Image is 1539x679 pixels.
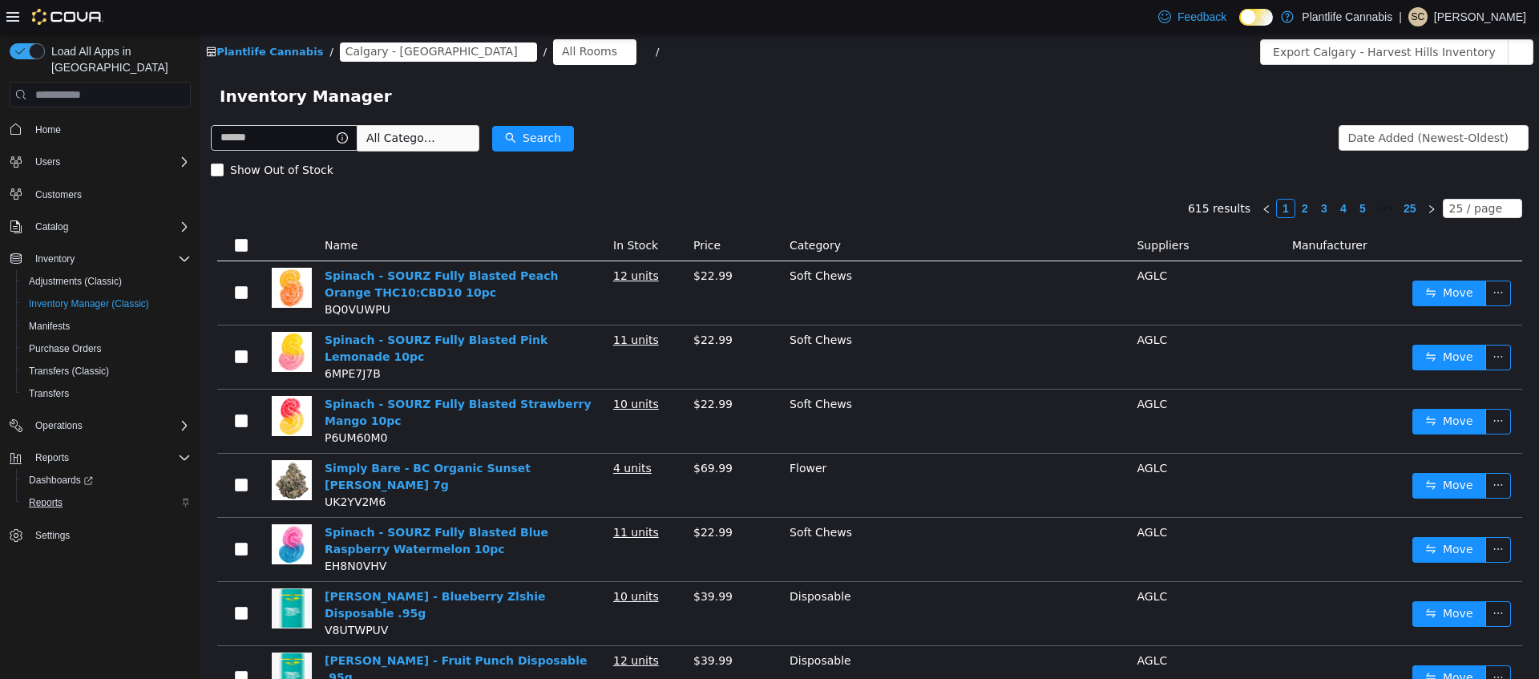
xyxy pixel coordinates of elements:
[493,428,532,441] span: $69.99
[1305,170,1315,181] i: icon: down
[71,234,111,274] img: Spinach - SOURZ Fully Blasted Peach Orange THC10:CBD10 10pc hero shot
[71,555,111,595] img: Papa's Herb - Blueberry Zlshie Disposable .95g hero shot
[124,590,188,603] span: V8UTWPUV
[29,474,93,487] span: Dashboards
[1177,9,1226,25] span: Feedback
[35,156,60,168] span: Users
[22,493,69,512] a: Reports
[22,339,191,358] span: Purchase Orders
[16,382,197,405] button: Transfers
[413,556,458,569] u: 10 units
[1134,166,1152,184] a: 4
[22,339,108,358] a: Purchase Orders
[45,43,191,75] span: Load All Apps in [GEOGRAPHIC_DATA]
[1076,165,1095,184] li: 1
[413,205,458,218] span: In Stock
[936,364,967,377] span: AGLC
[16,469,197,491] a: Dashboards
[124,300,347,329] a: Spinach - SOURZ Fully Blasted Pink Lemonade 10pc
[1115,166,1133,184] a: 3
[10,111,191,588] nav: Complex example
[936,620,967,633] span: AGLC
[3,117,197,140] button: Home
[16,315,197,337] button: Manifests
[22,493,191,512] span: Reports
[1222,165,1241,184] li: Next Page
[19,50,201,75] span: Inventory Manager
[22,384,191,403] span: Transfers
[124,492,348,522] a: Spinach - SOURZ Fully Blasted Blue Raspberry Watermelon 10pc
[1212,311,1286,337] button: icon: swapMove
[413,364,458,377] u: 10 units
[29,365,109,378] span: Transfers (Classic)
[129,12,132,24] span: /
[3,151,197,173] button: Users
[1172,165,1198,184] li: Next 5 Pages
[1060,6,1308,31] button: Export Calgary - Harvest Hills Inventory
[35,123,61,136] span: Home
[1212,632,1286,657] button: icon: swapMove
[3,523,197,547] button: Settings
[583,356,930,420] td: Soft Chews
[988,165,1050,184] li: 615 results
[413,492,458,505] u: 11 units
[1408,7,1428,26] div: Sydney Callaghan
[22,471,99,490] a: Dashboards
[29,448,191,467] span: Reports
[29,152,67,172] button: Users
[29,387,69,400] span: Transfers
[1285,311,1311,337] button: icon: ellipsis
[16,270,197,293] button: Adjustments (Classic)
[22,362,191,381] span: Transfers (Classic)
[1309,99,1319,111] i: icon: down
[1285,632,1311,657] button: icon: ellipsis
[16,491,197,514] button: Reports
[124,428,330,458] a: Simply Bare - BC Organic Sunset [PERSON_NAME] 7g
[29,217,75,236] button: Catalog
[124,364,391,394] a: Spinach - SOURZ Fully Blasted Strawberry Mango 10pc
[1095,165,1114,184] li: 2
[29,342,102,355] span: Purchase Orders
[71,362,111,402] img: Spinach - SOURZ Fully Blasted Strawberry Mango 10pc hero shot
[1148,92,1308,116] div: Date Added (Newest-Oldest)
[29,119,191,139] span: Home
[1212,247,1286,273] button: icon: swapMove
[29,416,191,435] span: Operations
[936,428,967,441] span: AGLC
[589,205,640,218] span: Category
[29,249,81,269] button: Inventory
[1198,166,1221,184] a: 25
[32,9,103,25] img: Cova
[418,14,427,23] i: icon: close-circle
[35,253,75,265] span: Inventory
[362,6,417,30] div: All Rooms
[3,414,197,437] button: Operations
[22,294,156,313] a: Inventory Manager (Classic)
[1152,1,1233,33] a: Feedback
[583,292,930,356] td: Soft Chews
[3,183,197,206] button: Customers
[583,228,930,292] td: Soft Chews
[936,205,988,218] span: Suppliers
[16,293,197,315] button: Inventory Manager (Classic)
[1076,166,1094,184] a: 1
[29,448,75,467] button: Reports
[124,205,157,218] span: Name
[1249,166,1302,184] div: 25 / page
[35,419,83,432] span: Operations
[3,447,197,469] button: Reports
[29,120,67,139] a: Home
[1285,568,1311,593] button: icon: ellipsis
[1212,568,1286,593] button: icon: swapMove
[22,362,115,381] a: Transfers (Classic)
[29,297,149,310] span: Inventory Manager (Classic)
[493,236,532,249] span: $22.99
[1285,375,1311,401] button: icon: ellipsis
[1198,165,1222,184] li: 25
[455,12,458,24] span: /
[1212,503,1286,529] button: icon: swapMove
[1212,375,1286,401] button: icon: swapMove
[29,152,191,172] span: Users
[22,384,75,403] a: Transfers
